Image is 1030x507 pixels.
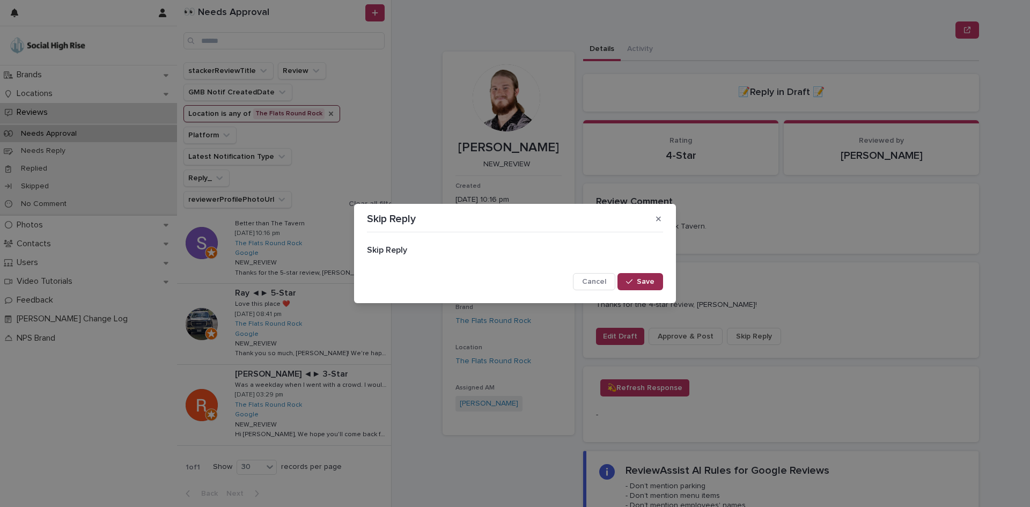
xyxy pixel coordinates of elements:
span: Cancel [582,278,606,285]
h2: Skip Reply [367,245,663,255]
button: Cancel [573,273,615,290]
span: Save [637,278,654,285]
p: Skip Reply [367,212,416,225]
button: Save [617,273,663,290]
